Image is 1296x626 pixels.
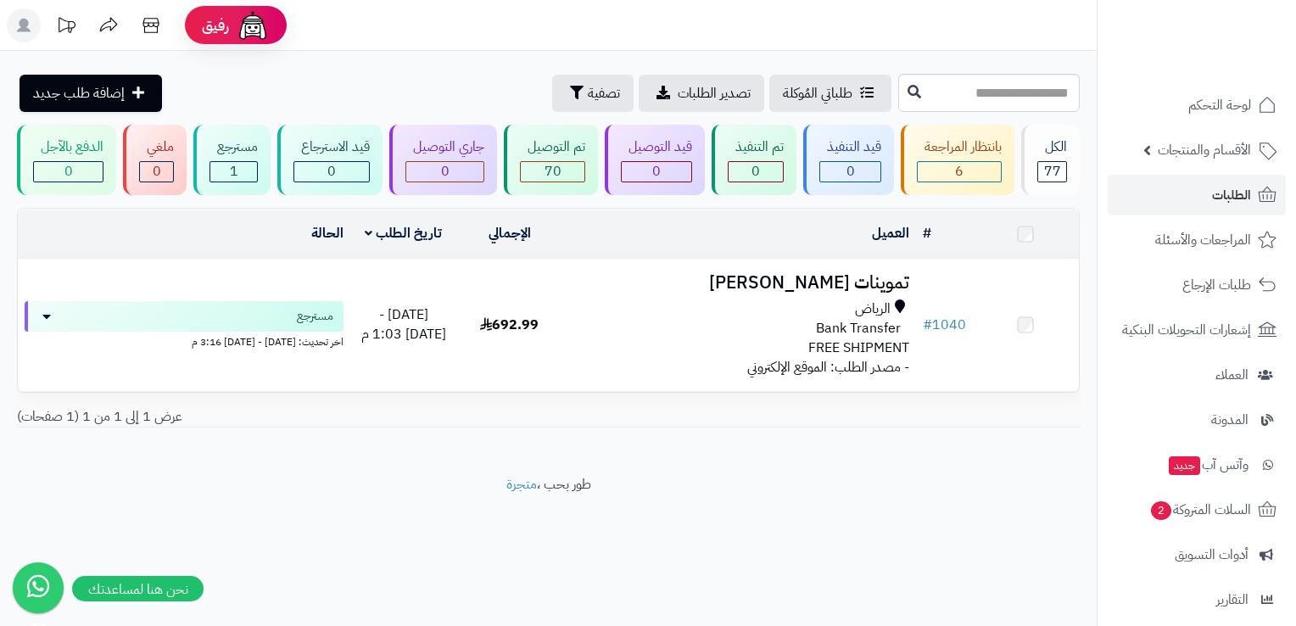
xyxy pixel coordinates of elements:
[622,162,691,182] div: 0
[588,83,620,103] span: تصفية
[361,305,446,344] span: [DATE] - [DATE] 1:03 م
[1108,534,1286,575] a: أدوات التسويق
[236,8,270,42] img: ai-face.png
[846,161,855,182] span: 0
[1108,444,1286,485] a: وآتس آبجديد
[820,162,880,182] div: 0
[1182,273,1251,297] span: طلبات الإرجاع
[1149,498,1251,522] span: السلات المتروكة
[621,137,692,157] div: قيد التوصيل
[751,161,760,182] span: 0
[190,125,274,195] a: مسترجع 1
[33,137,103,157] div: الدفع بالآجل
[506,474,537,495] a: متجرة
[816,319,901,338] span: Bank Transfer
[601,125,708,195] a: قيد التوصيل 0
[897,125,1018,195] a: بانتظار المراجعة 6
[1212,183,1251,207] span: الطلبات
[327,161,336,182] span: 0
[917,137,1002,157] div: بانتظار المراجعة
[1122,318,1251,342] span: إشعارات التحويلات البنكية
[1215,363,1249,387] span: العملاء
[1169,456,1200,475] span: جديد
[923,223,931,243] a: #
[386,125,500,195] a: جاري التوصيل 0
[405,137,484,157] div: جاري التوصيل
[521,162,584,182] div: 70
[33,83,125,103] span: إضافة طلب جديد
[652,161,661,182] span: 0
[562,260,916,391] td: - مصدر الطلب: الموقع الإلكتروني
[1108,400,1286,440] a: المدونة
[153,161,161,182] span: 0
[808,338,909,358] span: FREE SHIPMENT
[855,299,891,319] span: الرياض
[274,125,386,195] a: قيد الاسترجاع 0
[678,83,751,103] span: تصدير الطلبات
[552,75,634,112] button: تصفية
[1018,125,1083,195] a: الكل77
[520,137,585,157] div: تم التوصيل
[500,125,601,195] a: تم التوصيل 70
[1175,543,1249,567] span: أدوات التسويق
[1188,93,1251,117] span: لوحة التحكم
[923,315,966,335] a: #1040
[1211,408,1249,432] span: المدونة
[729,162,783,182] div: 0
[139,137,174,157] div: ملغي
[1108,489,1286,530] a: السلات المتروكة2
[34,162,103,182] div: 0
[365,223,442,243] a: تاريخ الطلب
[293,137,370,157] div: قيد الاسترجاع
[4,407,549,427] div: عرض 1 إلى 1 من 1 (1 صفحات)
[202,15,229,36] span: رفيق
[1181,38,1280,74] img: logo-2.png
[1151,501,1172,521] span: 2
[769,75,891,112] a: طلباتي المُوكلة
[1108,85,1286,126] a: لوحة التحكم
[120,125,190,195] a: ملغي 0
[1155,228,1251,252] span: المراجعات والأسئلة
[1108,265,1286,305] a: طلبات الإرجاع
[800,125,897,195] a: قيد التنفيذ 0
[1108,579,1286,620] a: التقارير
[1167,453,1249,477] span: وآتس آب
[25,332,344,349] div: اخر تحديث: [DATE] - [DATE] 3:16 م
[1108,355,1286,395] a: العملاء
[545,161,561,182] span: 70
[708,125,800,195] a: تم التنفيذ 0
[311,223,344,243] a: الحالة
[64,161,73,182] span: 0
[441,161,450,182] span: 0
[480,315,539,335] span: 692.99
[20,75,162,112] a: إضافة طلب جديد
[14,125,120,195] a: الدفع بالآجل 0
[297,308,333,325] span: مسترجع
[1108,220,1286,260] a: المراجعات والأسئلة
[406,162,483,182] div: 0
[1158,138,1251,162] span: الأقسام والمنتجات
[1037,137,1067,157] div: الكل
[1108,310,1286,350] a: إشعارات التحويلات البنكية
[1216,588,1249,612] span: التقارير
[230,161,238,182] span: 1
[569,273,909,293] h3: تموينات [PERSON_NAME]
[210,162,257,182] div: 1
[819,137,881,157] div: قيد التنفيذ
[728,137,784,157] div: تم التنفيذ
[1108,175,1286,215] a: الطلبات
[140,162,173,182] div: 0
[1044,161,1061,182] span: 77
[923,315,932,335] span: #
[45,8,87,47] a: تحديثات المنصة
[209,137,258,157] div: مسترجع
[955,161,964,182] span: 6
[294,162,369,182] div: 0
[489,223,531,243] a: الإجمالي
[783,83,852,103] span: طلباتي المُوكلة
[918,162,1001,182] div: 6
[872,223,909,243] a: العميل
[639,75,764,112] a: تصدير الطلبات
